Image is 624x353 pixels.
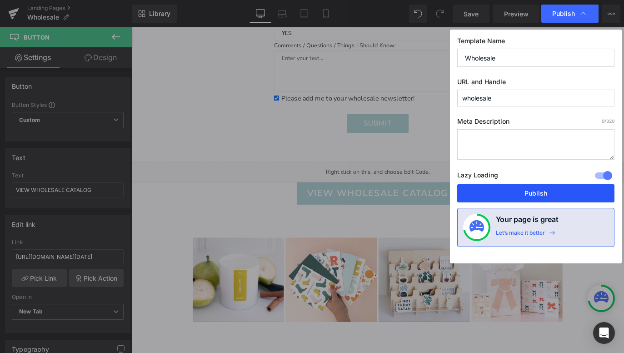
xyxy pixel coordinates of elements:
input: Please add me to your wholesale newsletter! [159,76,165,82]
label: Template Name [457,37,614,49]
span: 0 [602,118,604,124]
label: Lazy Loading [457,169,498,184]
h4: Your page is great [496,214,559,229]
div: Open Intercom Messenger [593,322,615,344]
label: URL and Handle [457,78,614,90]
a: VIEW WHOLESALE CATALOG [185,173,366,198]
p: Comments / Questions / Things I Should Know: [159,15,391,25]
label: Meta Description [457,117,614,129]
span: VIEW WHOLESALE CATALOG [196,178,354,193]
span: /320 [602,118,614,124]
span: Publish [552,10,575,18]
button: Publish [457,184,614,202]
span: Please add me to your wholesale newsletter! [165,75,316,85]
img: onboarding-status.svg [469,220,484,235]
button: Submit [240,96,310,118]
div: Let’s make it better [496,229,545,241]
